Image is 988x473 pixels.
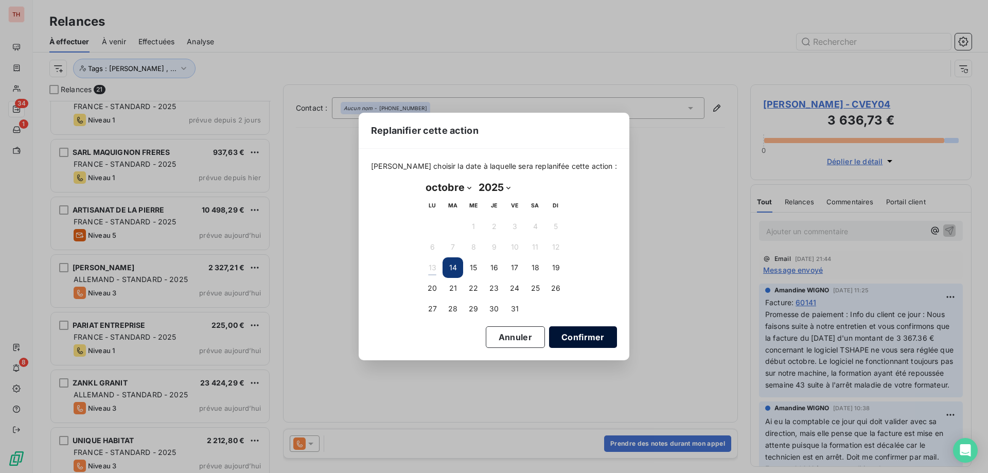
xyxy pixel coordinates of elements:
th: lundi [422,196,443,216]
button: 11 [525,237,545,257]
div: Open Intercom Messenger [953,438,978,463]
button: 1 [463,216,484,237]
button: 2 [484,216,504,237]
th: mardi [443,196,463,216]
th: jeudi [484,196,504,216]
button: 9 [484,237,504,257]
button: 22 [463,278,484,299]
button: 18 [525,257,545,278]
button: 24 [504,278,525,299]
button: 15 [463,257,484,278]
button: 31 [504,299,525,319]
button: 29 [463,299,484,319]
button: 23 [484,278,504,299]
button: 6 [422,237,443,257]
th: mercredi [463,196,484,216]
button: 5 [545,216,566,237]
button: Confirmer [549,326,617,348]
button: 10 [504,237,525,257]
button: 14 [443,257,463,278]
th: vendredi [504,196,525,216]
button: 21 [443,278,463,299]
button: 8 [463,237,484,257]
button: 16 [484,257,504,278]
th: samedi [525,196,545,216]
button: 13 [422,257,443,278]
button: 19 [545,257,566,278]
button: 4 [525,216,545,237]
button: Annuler [486,326,545,348]
th: dimanche [545,196,566,216]
button: 12 [545,237,566,257]
button: 28 [443,299,463,319]
button: 27 [422,299,443,319]
button: 30 [484,299,504,319]
button: 7 [443,237,463,257]
button: 17 [504,257,525,278]
button: 25 [525,278,545,299]
span: Replanifier cette action [371,124,479,137]
button: 26 [545,278,566,299]
span: [PERSON_NAME] choisir la date à laquelle sera replanifée cette action : [371,161,617,171]
button: 20 [422,278,443,299]
button: 3 [504,216,525,237]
